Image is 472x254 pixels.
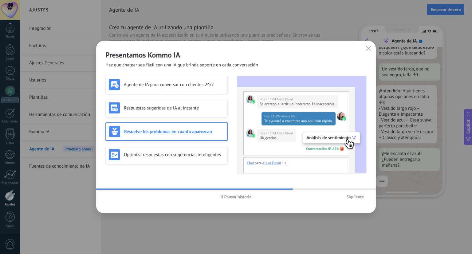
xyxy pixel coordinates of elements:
[124,105,224,111] h3: Respuestas sugeridas de IA al instante
[105,62,258,68] span: Haz que chatear sea fácil con una IA que brinda soporte en cada conversación
[344,192,367,201] button: Siguiente
[105,50,367,60] h2: Presentamos Kommo IA
[218,192,254,201] button: Pausar historia
[124,152,224,158] h3: Optimiza respuestas con sugerencias inteligentes
[224,195,252,199] span: Pausar historia
[124,129,224,135] h3: Resuelve los problemas en cuanto aparezcan
[124,82,224,88] h3: Agente de IA para conversar con clientes 24/7
[346,195,364,199] span: Siguiente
